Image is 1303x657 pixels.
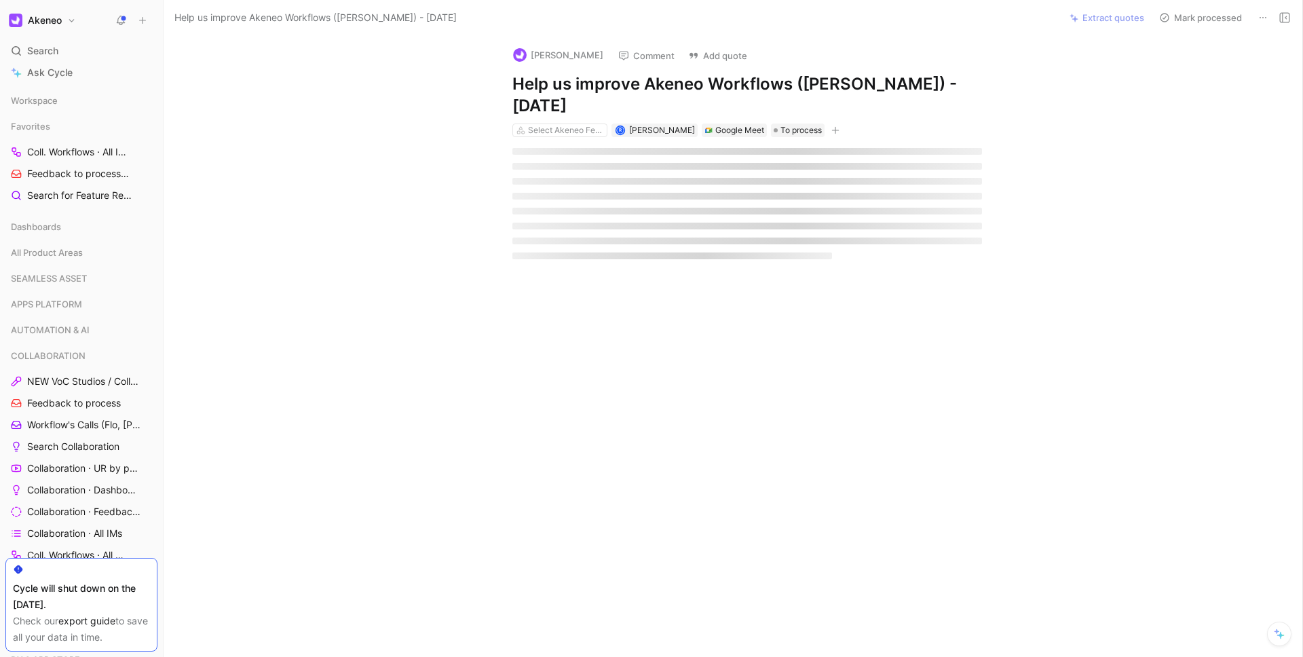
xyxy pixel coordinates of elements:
span: Feedback to process [27,167,133,181]
div: APPS PLATFORM [5,294,157,314]
div: AUTOMATION & AI [5,320,157,344]
button: Mark processed [1153,8,1248,27]
div: APPS PLATFORM [5,294,157,318]
span: AUTOMATION & AI [11,323,90,337]
span: Coll. Workflows · All IMs [27,145,134,159]
span: Feedback to process [27,396,121,410]
div: Search [5,41,157,61]
span: Collaboration · All IMs [27,527,122,540]
div: Cycle will shut down on the [DATE]. [13,580,150,613]
a: Coll. Workflows · All IMs [5,545,157,565]
div: All Product Areas [5,242,157,263]
button: logo[PERSON_NAME] [507,45,609,65]
h1: Akeneo [28,14,62,26]
button: AkeneoAkeneo [5,11,79,30]
span: Coll. Workflows · All IMs [27,548,124,562]
div: AUTOMATION & AI [5,320,157,340]
span: NEW VoC Studios / Collaboration [27,375,141,388]
span: SEAMLESS ASSET [11,271,87,285]
div: Select Akeneo Features [528,124,604,137]
span: Help us improve Akeneo Workflows ([PERSON_NAME]) - [DATE] [174,10,457,26]
a: Collaboration · Dashboard [5,480,157,500]
a: export guide [58,615,115,626]
span: Workspace [11,94,58,107]
a: Collaboration · Feedback by source [5,502,157,522]
button: Extract quotes [1063,8,1150,27]
div: Dashboards [5,217,157,241]
div: Google Meet [715,124,764,137]
a: Ask Cycle [5,62,157,83]
span: Search Collaboration [27,440,119,453]
span: Search [27,43,58,59]
span: Collaboration · UR by project [27,462,140,475]
a: Feedback to process [5,393,157,413]
button: Add quote [682,46,753,65]
span: Collaboration · Dashboard [27,483,139,497]
span: Ask Cycle [27,64,73,81]
span: Favorites [11,119,50,133]
span: COLLABORATION [11,349,86,362]
span: [PERSON_NAME] [629,125,695,135]
span: Collaboration · Feedback by source [27,505,142,519]
div: Dashboards [5,217,157,237]
span: Search for Feature Requests [27,189,134,203]
div: SEAMLESS ASSET [5,268,157,293]
h1: Help us improve Akeneo Workflows ([PERSON_NAME]) - [DATE] [512,73,982,117]
a: Search Collaboration [5,436,157,457]
button: Comment [612,46,681,65]
a: Workflow's Calls (Flo, [PERSON_NAME], [PERSON_NAME]) [5,415,157,435]
div: All Product Areas [5,242,157,267]
span: APPS PLATFORM [11,297,82,311]
span: To process [780,124,822,137]
span: Dashboards [11,220,61,233]
div: Workspace [5,90,157,111]
div: COLLABORATION [5,345,157,366]
a: Collaboration · UR by project [5,458,157,478]
img: Akeneo [9,14,22,27]
div: To process [771,124,825,137]
div: Check our to save all your data in time. [13,613,150,645]
a: Feedback to processCOLLABORATION [5,164,157,184]
img: logo [513,48,527,62]
a: Collaboration · All IMs [5,523,157,544]
span: All Product Areas [11,246,83,259]
a: Search for Feature Requests [5,185,157,206]
div: Favorites [5,116,157,136]
a: NEW VoC Studios / Collaboration [5,371,157,392]
div: COLLABORATIONNEW VoC Studios / CollaborationFeedback to processWorkflow's Calls (Flo, [PERSON_NAM... [5,345,157,587]
div: SEAMLESS ASSET [5,268,157,288]
div: R [616,127,624,134]
a: Coll. Workflows · All IMs [5,142,157,162]
span: Workflow's Calls (Flo, [PERSON_NAME], [PERSON_NAME]) [27,418,146,432]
